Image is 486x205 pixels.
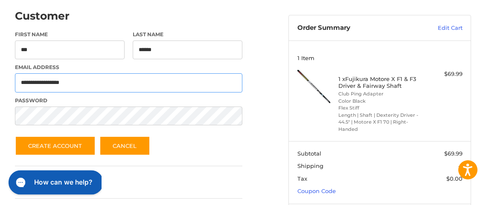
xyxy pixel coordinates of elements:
[421,70,463,78] div: $69.99
[15,31,125,38] label: First Name
[297,55,463,61] h3: 1 Item
[338,112,419,133] li: Length | Shaft | Dexterity Driver - 44.5" | Motore X F1 70 | Right-Handed
[15,136,96,156] button: Create Account
[297,175,307,182] span: Tax
[446,175,463,182] span: $0.00
[297,162,323,169] span: Shipping
[15,9,70,23] h2: Customer
[15,97,243,104] label: Password
[297,24,410,32] h3: Order Summary
[444,150,463,157] span: $69.99
[410,24,463,32] a: Edit Cart
[458,162,463,169] span: --
[99,136,150,156] a: Cancel
[133,31,242,38] label: Last Name
[338,98,419,105] li: Color Black
[9,168,102,196] iframe: Gorgias live chat messenger
[297,150,321,157] span: Subtotal
[338,104,419,112] li: Flex Stiff
[338,90,419,98] li: Club Ping Adapter
[338,75,419,90] h4: 1 x Fujikura Motore X F1 & F3 Driver & Fairway Shaft
[297,188,336,194] a: Coupon Code
[15,64,243,71] label: Email Address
